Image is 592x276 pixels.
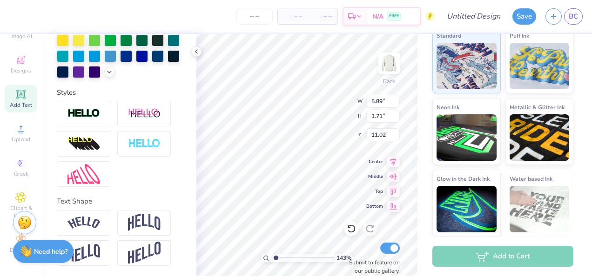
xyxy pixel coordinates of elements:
[34,247,67,256] strong: Need help?
[564,8,583,25] a: BC
[313,12,332,21] span: – –
[57,196,182,207] div: Text Shape
[510,43,570,89] img: Puff Ink
[366,203,383,210] span: Bottom
[372,12,383,21] span: N/A
[439,7,508,26] input: Untitled Design
[336,254,351,262] span: 143 %
[569,11,578,22] span: BC
[437,43,497,89] img: Standard
[389,13,399,20] span: FREE
[14,170,28,177] span: Greek
[510,114,570,161] img: Metallic & Glitter Ink
[283,12,302,21] span: – –
[383,77,395,85] div: Back
[437,102,459,112] span: Neon Ink
[67,164,100,184] img: Free Distort
[510,31,529,40] span: Puff Ink
[437,186,497,232] img: Glow in the Dark Ink
[380,54,398,72] img: Back
[128,214,161,231] img: Arch
[366,188,383,195] span: Top
[67,137,100,151] img: 3d Illusion
[5,204,37,219] span: Clipart & logos
[12,136,30,143] span: Upload
[510,102,565,112] span: Metallic & Glitter Ink
[437,31,461,40] span: Standard
[67,244,100,262] img: Flag
[67,217,100,229] img: Arc
[11,67,31,74] span: Designs
[128,138,161,149] img: Negative Space
[10,246,32,254] span: Decorate
[10,33,32,40] span: Image AI
[437,114,497,161] img: Neon Ink
[236,8,273,25] input: – –
[128,242,161,264] img: Rise
[128,108,161,119] img: Shadow
[10,101,32,109] span: Add Text
[437,174,490,184] span: Glow in the Dark Ink
[510,174,552,184] span: Water based Ink
[366,173,383,180] span: Middle
[344,258,400,275] label: Submit to feature on our public gallery.
[510,186,570,232] img: Water based Ink
[67,108,100,119] img: Stroke
[512,8,536,25] button: Save
[366,158,383,165] span: Center
[57,87,182,98] div: Styles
